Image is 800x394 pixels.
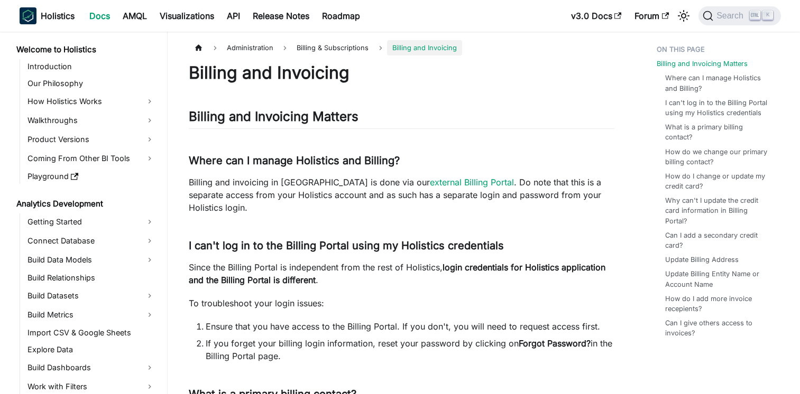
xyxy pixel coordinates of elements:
a: What is a primary billing contact? [665,122,770,142]
a: Playground [24,169,158,184]
a: Build Relationships [24,270,158,285]
a: How do I add more invoice recepients? [665,294,770,314]
span: Search [713,11,750,21]
a: Billing and Invoicing Matters [657,59,748,69]
a: Walkthroughs [24,112,158,129]
h2: Billing and Invoicing Matters [189,109,614,129]
a: Introduction [24,59,158,74]
a: Product Versions [24,131,158,148]
h1: Billing and Invoicing [189,62,614,83]
p: Billing and invoicing in [GEOGRAPHIC_DATA] is done via our . Do note that this is a separate acce... [189,176,614,214]
a: v3.0 Docs [565,7,628,24]
a: Build Datasets [24,287,158,304]
a: Where can I manage Holistics and Billing? [665,73,770,93]
a: Build Metrics [24,306,158,323]
nav: Docs sidebar [9,32,168,394]
a: HolisticsHolistics [20,7,75,24]
nav: Breadcrumbs [189,40,614,55]
a: Build Dashboards [24,359,158,376]
p: To troubleshoot your login issues: [189,297,614,309]
p: Since the Billing Portal is independent from the rest of Holistics, . [189,261,614,286]
li: If you forget your billing login information, reset your password by clicking on in the Billing P... [206,337,614,362]
a: API [220,7,246,24]
b: Holistics [41,10,75,22]
a: Import CSV & Google Sheets [24,325,158,340]
a: Explore Data [24,342,158,357]
a: AMQL [116,7,153,24]
kbd: K [762,11,773,20]
a: Getting Started [24,213,158,230]
span: Billing & Subscriptions [291,40,374,55]
a: external Billing Portal [430,177,514,187]
img: Holistics [20,7,36,24]
h3: I can't log in to the Billing Portal using my Holistics credentials [189,239,614,252]
a: Release Notes [246,7,316,24]
a: Analytics Development [13,196,158,211]
a: Our Philosophy [24,76,158,91]
button: Switch between dark and light mode (currently light mode) [675,7,692,24]
a: How Holistics Works [24,93,158,110]
a: Home page [189,40,209,55]
span: Billing and Invoicing [387,40,462,55]
a: Welcome to Holistics [13,42,158,57]
a: How do we change our primary billing contact? [665,147,770,167]
a: Can I give others access to invoices? [665,318,770,338]
li: Ensure that you have access to the Billing Portal. If you don't, you will need to request access ... [206,320,614,333]
a: How do I change or update my credit card? [665,171,770,191]
a: Why can't I update the credit card information in Billing Portal? [665,195,770,226]
a: Build Data Models [24,251,158,268]
a: Roadmap [316,7,366,24]
a: Coming From Other BI Tools [24,150,158,167]
a: I can't log in to the Billing Portal using my Holistics credentials [665,98,770,118]
a: Can I add a secondary credit card? [665,230,770,250]
a: Update Billing Address [665,255,739,265]
a: Connect Database [24,232,158,249]
strong: Forgot Password? [519,338,591,349]
a: Docs [83,7,116,24]
button: Search (Ctrl+K) [698,6,780,25]
a: Update Billing Entity Name or Account Name [665,269,770,289]
a: Forum [628,7,675,24]
span: Administration [222,40,279,55]
a: Visualizations [153,7,220,24]
h3: Where can I manage Holistics and Billing? [189,154,614,167]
